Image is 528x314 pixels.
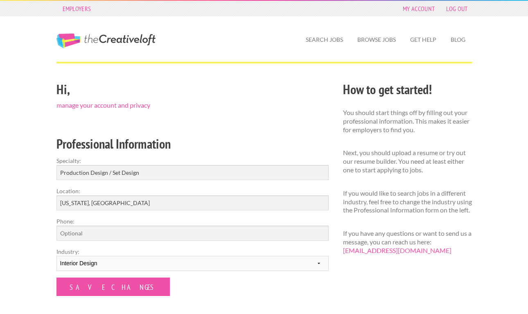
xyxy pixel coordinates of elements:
a: manage your account and privacy [56,101,150,109]
a: The Creative Loft [56,34,156,48]
input: e.g. New York, NY [56,195,329,210]
h2: Hi, [56,80,329,99]
label: Industry: [56,247,329,256]
p: Next, you should upload a resume or try out our resume builder. You need at least either one to s... [343,149,472,174]
a: Employers [59,3,95,14]
p: If you would like to search jobs in a different industry, feel free to change the industry using ... [343,189,472,215]
a: Log Out [442,3,472,14]
h2: Professional Information [56,135,329,153]
h2: How to get started! [343,80,472,99]
label: Location: [56,187,329,195]
input: Save Changes [56,278,170,296]
label: Phone: [56,217,329,226]
a: [EMAIL_ADDRESS][DOMAIN_NAME] [343,246,451,254]
p: You should start things off by filling out your professional information. This makes it easier fo... [343,108,472,134]
a: Browse Jobs [351,30,402,49]
input: Optional [56,226,329,241]
a: Search Jobs [299,30,350,49]
p: If you have any questions or want to send us a message, you can reach us here: [343,229,472,255]
a: Blog [444,30,472,49]
label: Specialty: [56,156,329,165]
a: My Account [399,3,439,14]
a: Get Help [404,30,443,49]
